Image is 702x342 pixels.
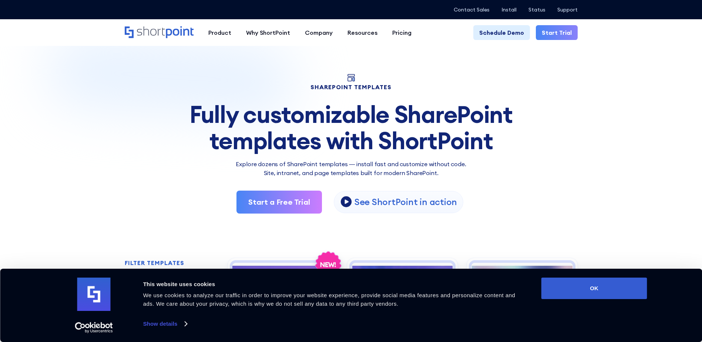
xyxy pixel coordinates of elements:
a: open lightbox [334,191,463,213]
div: Fully customizable SharePoint templates with ShortPoint [125,101,578,154]
img: HR 2 - HR Intranet Portal: Central HR hub for search, announcements, events, learning. [471,263,572,339]
a: Why ShortPoint [239,25,298,40]
img: logo [77,278,111,311]
div: Resources [347,28,377,37]
p: Explore dozens of SharePoint templates — install fast and customize without code. Site, intranet,... [125,160,578,177]
h1: SHAREPOINT TEMPLATES [125,84,578,90]
a: Support [557,7,578,13]
a: Pricing [385,25,419,40]
a: Company [298,25,340,40]
a: Resources [340,25,385,40]
a: Product [201,25,239,40]
h2: FILTER TEMPLATES [125,260,184,266]
p: See ShortPoint in action [355,196,457,208]
div: This website uses cookies [143,280,525,289]
div: Pricing [392,28,412,37]
a: Usercentrics Cookiebot - opens in a new window [61,322,126,333]
a: Show details [143,318,187,329]
a: Install [501,7,517,13]
a: Start a Free Trial [236,191,322,214]
button: OK [541,278,647,299]
img: Enterprise 1 – SharePoint Homepage Design: Modern intranet homepage for news, documents, and events. [232,263,333,339]
a: Contact Sales [454,7,490,13]
div: Product [208,28,231,37]
div: Company [305,28,333,37]
a: Schedule Demo [473,25,530,40]
img: HR 1 – Human Resources Template: Centralize tools, policies, training, engagement, and news. [352,263,453,339]
a: Home [125,26,194,39]
span: We use cookies to analyze our traffic in order to improve your website experience, provide social... [143,292,515,307]
a: Status [528,7,545,13]
a: Start Trial [536,25,578,40]
div: Why ShortPoint [246,28,290,37]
